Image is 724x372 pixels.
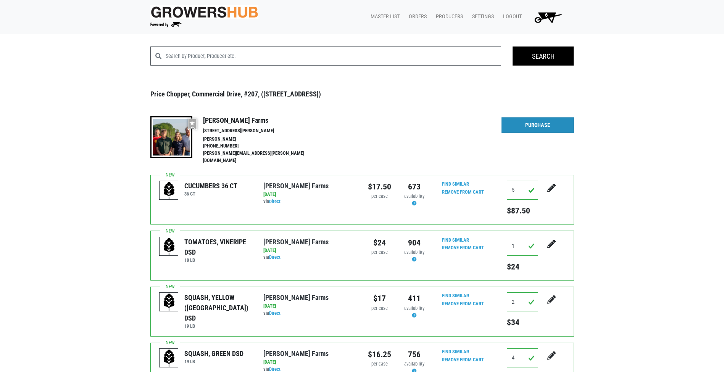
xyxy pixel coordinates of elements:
[184,323,252,329] h6: 19 LB
[545,12,548,18] span: 6
[368,193,391,200] div: per case
[263,254,356,261] div: via
[150,22,182,27] img: Powered by Big Wheelbarrow
[437,300,489,308] input: Remove From Cart
[263,191,356,198] div: [DATE]
[507,262,538,272] h5: $24
[525,10,568,25] a: 6
[263,293,329,301] a: [PERSON_NAME] Farms
[150,90,574,98] h3: Price Chopper, Commercial Drive, #207, ([STREET_ADDRESS])
[184,292,252,323] div: SQUASH, YELLOW ([GEOGRAPHIC_DATA]) DSD
[269,310,281,316] a: Direct
[442,237,469,243] a: Find Similar
[368,237,391,249] div: $24
[437,188,489,197] input: Remove From Cart
[203,150,321,164] li: [PERSON_NAME][EMAIL_ADDRESS][PERSON_NAME][DOMAIN_NAME]
[403,237,426,249] div: 904
[263,303,356,310] div: [DATE]
[203,116,321,125] h4: [PERSON_NAME] Farms
[404,361,424,367] span: availability
[368,348,391,361] div: $16.25
[368,305,391,312] div: per case
[263,198,356,205] div: via
[184,191,237,197] h6: 36 CT
[507,317,538,327] h5: $34
[403,10,430,24] a: Orders
[263,350,329,358] a: [PERSON_NAME] Farms
[150,116,192,158] img: thumbnail-8a08f3346781c529aa742b86dead986c.jpg
[269,366,281,372] a: Direct
[368,292,391,305] div: $17
[507,181,538,200] input: Qty
[507,206,538,216] h5: $87.50
[497,10,525,24] a: Logout
[184,348,243,359] div: SQUASH, GREEN DSD
[403,292,426,305] div: 411
[269,254,281,260] a: Direct
[368,181,391,193] div: $17.50
[507,348,538,367] input: Qty
[263,238,329,246] a: [PERSON_NAME] Farms
[507,237,538,256] input: Qty
[501,117,574,133] a: Purchase
[466,10,497,24] a: Settings
[203,127,321,135] li: [STREET_ADDRESS][PERSON_NAME]
[430,10,466,24] a: Producers
[364,10,403,24] a: Master List
[403,181,426,193] div: 673
[404,193,424,199] span: availability
[531,10,565,25] img: Cart
[368,361,391,368] div: per case
[442,181,469,187] a: Find Similar
[404,305,424,311] span: availability
[184,257,252,263] h6: 18 LB
[442,349,469,354] a: Find Similar
[513,46,574,66] input: Search
[166,46,501,66] input: Search by Product, Producer etc.
[437,356,489,364] input: Remove From Cart
[184,237,252,257] div: TOMATOES, VINERIPE DSD
[403,348,426,361] div: 756
[437,244,489,252] input: Remove From Cart
[263,247,356,254] div: [DATE]
[269,199,281,204] a: Direct
[184,359,243,364] h6: 19 LB
[368,249,391,256] div: per case
[263,310,356,317] div: via
[404,249,424,255] span: availability
[442,293,469,298] a: Find Similar
[263,359,356,366] div: [DATE]
[160,181,179,200] img: placeholder-variety-43d6402dacf2d531de610a020419775a.svg
[263,182,329,190] a: [PERSON_NAME] Farms
[203,143,321,150] li: [PHONE_NUMBER]
[203,136,321,143] li: [PERSON_NAME]
[160,237,179,256] img: placeholder-variety-43d6402dacf2d531de610a020419775a.svg
[160,349,179,368] img: placeholder-variety-43d6402dacf2d531de610a020419775a.svg
[184,181,237,191] div: CUCUMBERS 36 CT
[150,5,259,19] img: original-fc7597fdc6adbb9d0e2ae620e786d1a2.jpg
[507,292,538,311] input: Qty
[160,293,179,312] img: placeholder-variety-43d6402dacf2d531de610a020419775a.svg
